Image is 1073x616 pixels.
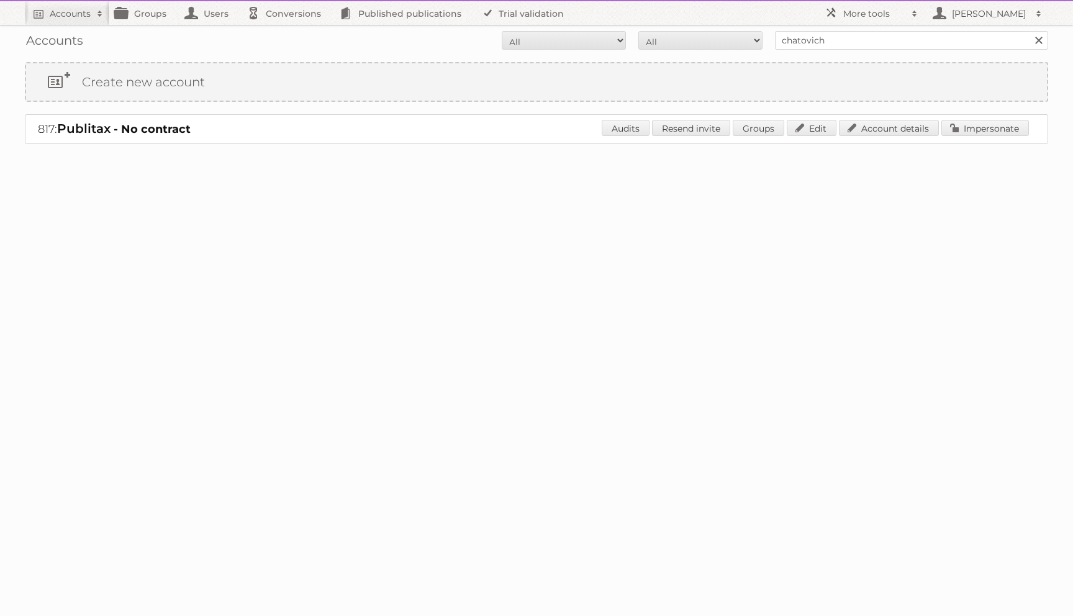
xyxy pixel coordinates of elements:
h2: Accounts [50,7,91,20]
a: Groups [733,120,784,136]
a: 817:Publitax - No contract [38,122,191,136]
h2: [PERSON_NAME] [949,7,1030,20]
a: Impersonate [941,120,1029,136]
a: Edit [787,120,836,136]
a: More tools [818,1,924,25]
a: Groups [109,1,179,25]
a: [PERSON_NAME] [924,1,1048,25]
a: Trial validation [474,1,576,25]
span: Publitax [57,121,111,136]
a: Account details [839,120,939,136]
h2: More tools [843,7,905,20]
a: Resend invite [652,120,730,136]
a: Published publications [333,1,474,25]
a: Users [179,1,241,25]
a: Accounts [25,1,109,25]
a: Audits [602,120,650,136]
a: Conversions [241,1,333,25]
a: Create new account [26,63,1047,101]
strong: - No contract [114,122,191,136]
